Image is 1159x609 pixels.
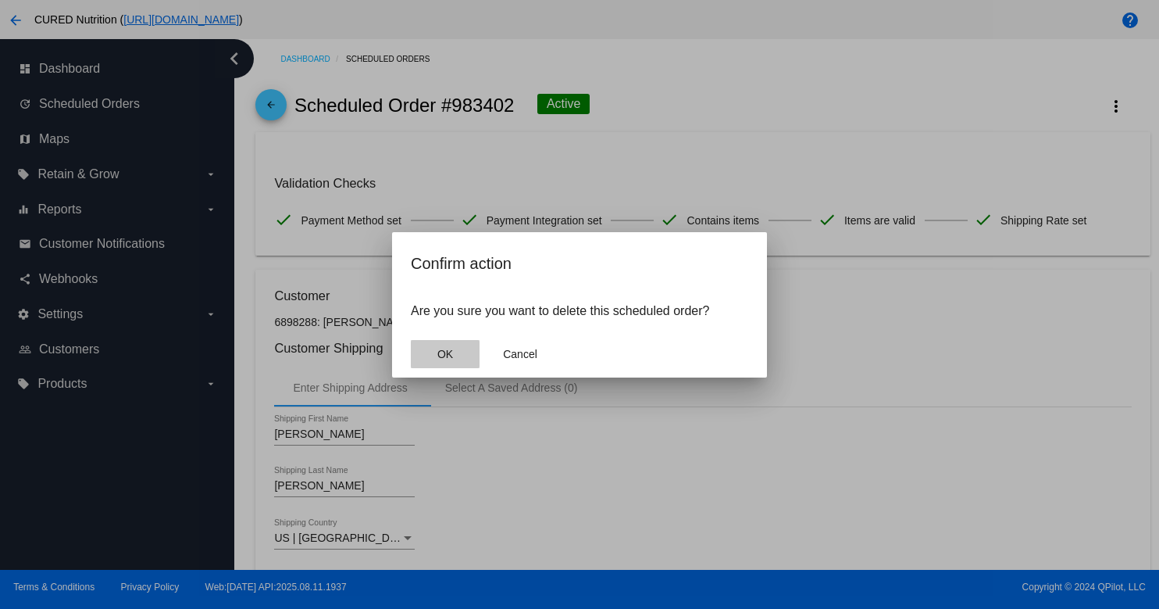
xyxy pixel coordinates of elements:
span: OK [437,348,453,360]
h2: Confirm action [411,251,748,276]
button: Close dialog [411,340,480,368]
span: Cancel [503,348,537,360]
p: Are you sure you want to delete this scheduled order? [411,304,748,318]
button: Close dialog [486,340,555,368]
